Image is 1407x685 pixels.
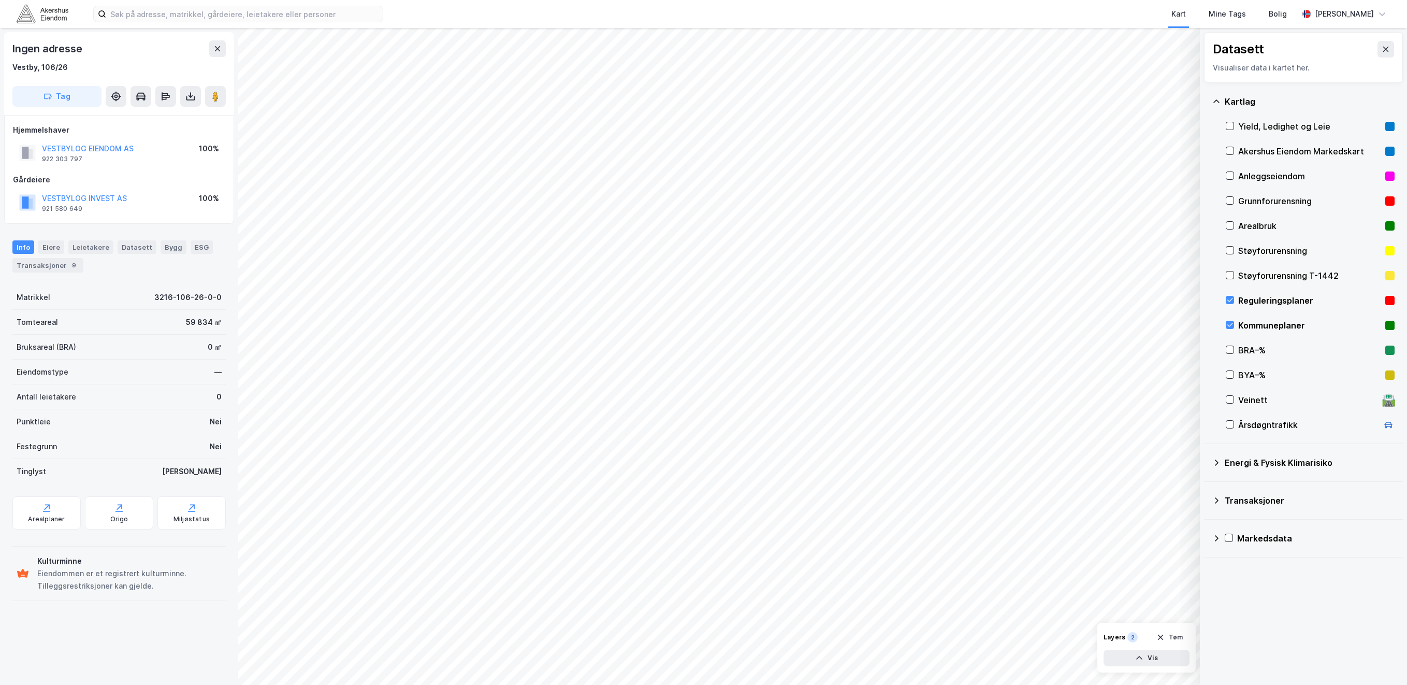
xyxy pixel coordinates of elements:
button: Tøm [1150,629,1190,646]
div: Miljøstatus [173,515,210,523]
div: Vestby, 106/26 [12,61,68,74]
div: 9 [69,260,79,270]
div: Markedsdata [1237,532,1395,545]
div: 3216-106-26-0-0 [154,291,222,304]
div: Antall leietakere [17,391,76,403]
button: Tag [12,86,101,107]
img: akershus-eiendom-logo.9091f326c980b4bce74ccdd9f866810c.svg [17,5,68,23]
div: Leietakere [68,240,113,254]
div: Eiere [38,240,64,254]
div: [PERSON_NAME] [1315,8,1374,20]
div: Eiendomstype [17,366,68,378]
div: Kartlag [1225,95,1395,108]
div: Ingen adresse [12,40,84,57]
div: Veinett [1238,394,1378,406]
div: Grunnforurensning [1238,195,1381,207]
div: 2 [1127,632,1138,643]
div: Layers [1104,633,1125,641]
div: Eiendommen er et registrert kulturminne. Tilleggsrestriksjoner kan gjelde. [37,567,222,592]
div: Bruksareal (BRA) [17,341,76,353]
div: Visualiser data i kartet her. [1213,62,1394,74]
div: Tomteareal [17,316,58,329]
div: Yield, Ledighet og Leie [1238,120,1381,133]
div: — [214,366,222,378]
div: Punktleie [17,416,51,428]
div: Festegrunn [17,440,57,453]
div: Datasett [118,240,156,254]
div: 59 834 ㎡ [186,316,222,329]
div: 922 303 797 [42,155,82,163]
div: Støyforurensning T-1442 [1238,269,1381,282]
div: Info [12,240,34,254]
div: Mine Tags [1209,8,1246,20]
div: 🛣️ [1382,393,1396,407]
div: Anleggseiendom [1238,170,1381,182]
div: 100% [199,192,219,205]
div: Akershus Eiendom Markedskart [1238,145,1381,158]
div: 921 580 649 [42,205,82,213]
div: Reguleringsplaner [1238,294,1381,307]
div: Bygg [161,240,186,254]
div: Nei [210,416,222,428]
div: 0 ㎡ [208,341,222,353]
input: Søk på adresse, matrikkel, gårdeiere, leietakere eller personer [106,6,383,22]
div: Arealbruk [1238,220,1381,232]
div: Årsdøgntrafikk [1238,419,1378,431]
div: Kart [1171,8,1186,20]
div: Kontrollprogram for chat [1355,635,1407,685]
div: Arealplaner [28,515,65,523]
div: Tinglyst [17,465,46,478]
div: BYA–% [1238,369,1381,381]
div: Datasett [1213,41,1264,58]
div: Transaksjoner [12,258,83,273]
div: 100% [199,142,219,155]
div: Kulturminne [37,555,222,567]
div: Hjemmelshaver [13,124,225,136]
button: Vis [1104,650,1190,666]
div: [PERSON_NAME] [162,465,222,478]
div: Gårdeiere [13,174,225,186]
div: Transaksjoner [1225,494,1395,507]
div: Matrikkel [17,291,50,304]
div: ESG [191,240,213,254]
div: BRA–% [1238,344,1381,356]
iframe: Chat Widget [1355,635,1407,685]
div: Kommuneplaner [1238,319,1381,332]
div: Energi & Fysisk Klimarisiko [1225,456,1395,469]
div: Origo [110,515,128,523]
div: 0 [216,391,222,403]
div: Støyforurensning [1238,245,1381,257]
div: Nei [210,440,222,453]
div: Bolig [1269,8,1287,20]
